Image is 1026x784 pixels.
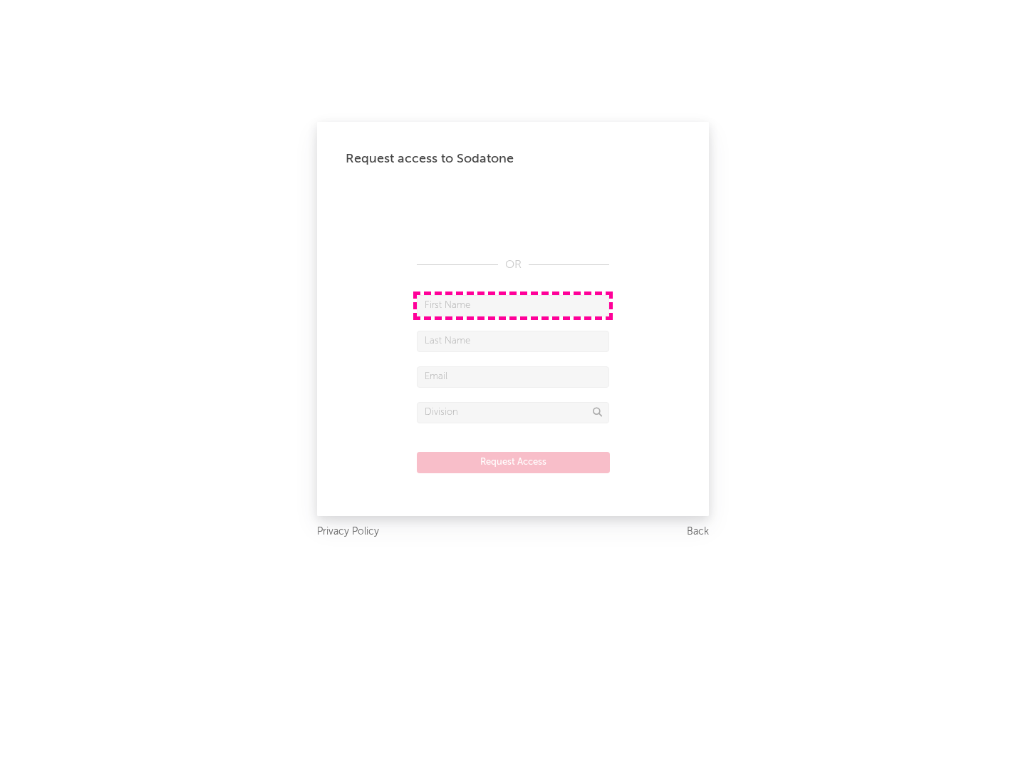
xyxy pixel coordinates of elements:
[687,523,709,541] a: Back
[346,150,680,167] div: Request access to Sodatone
[417,257,609,274] div: OR
[417,295,609,316] input: First Name
[417,331,609,352] input: Last Name
[417,366,609,388] input: Email
[417,402,609,423] input: Division
[317,523,379,541] a: Privacy Policy
[417,452,610,473] button: Request Access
